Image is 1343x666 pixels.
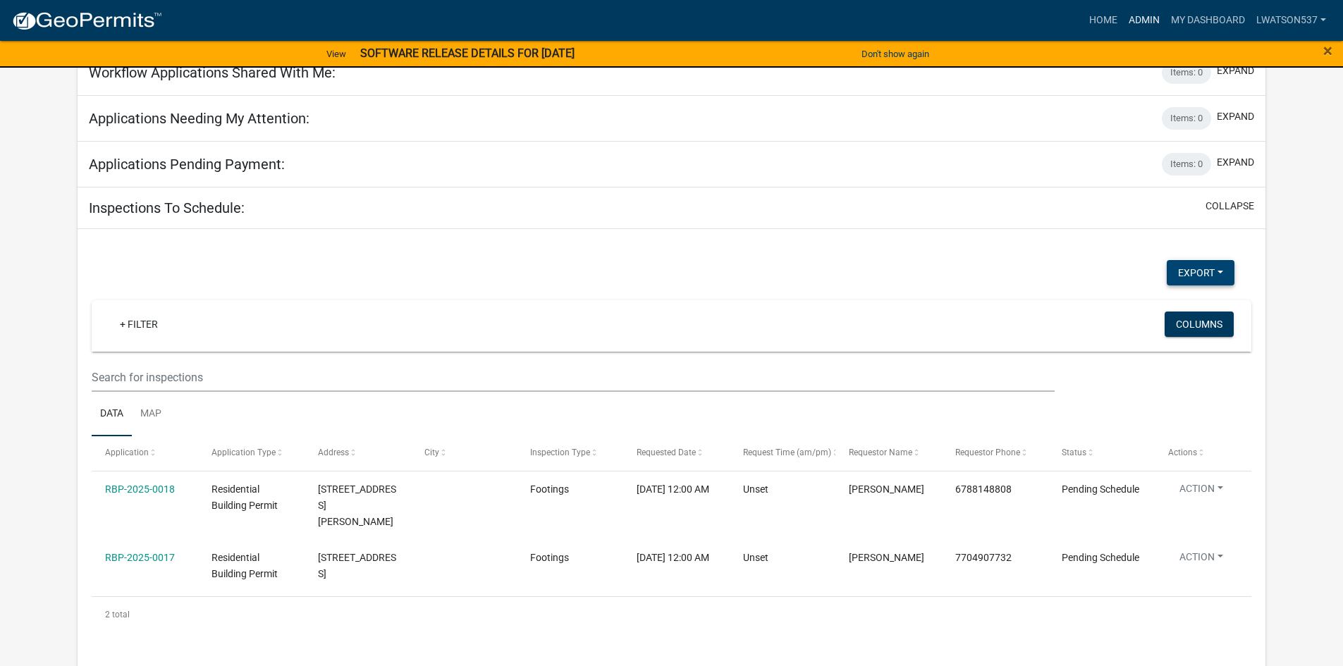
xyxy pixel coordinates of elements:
span: Footings [530,552,569,563]
h5: Inspections To Schedule: [89,199,245,216]
button: Don't show again [856,42,935,66]
a: lwatson537 [1251,7,1332,34]
datatable-header-cell: Actions [1154,436,1261,470]
div: Items: 0 [1162,61,1211,84]
button: Export [1167,260,1234,285]
h5: Applications Pending Payment: [89,156,285,173]
a: Admin [1123,7,1165,34]
span: Requestor Phone [955,448,1020,457]
button: Columns [1165,312,1234,337]
h5: Applications Needing My Attention: [89,110,309,127]
button: expand [1217,63,1254,78]
a: RBP-2025-0017 [105,552,175,563]
span: Randy Thompson [849,483,924,495]
span: Inspection Type [530,448,590,457]
span: Request Time (am/pm) [743,448,831,457]
span: Application [105,448,149,457]
span: Application Type [211,448,276,457]
button: collapse [1206,199,1254,214]
span: 3129 ROCKMART RD [318,552,396,579]
datatable-header-cell: Inspection Type [517,436,623,470]
span: City [424,448,439,457]
span: 6788148808 [955,483,1012,495]
datatable-header-cell: Requested Date [623,436,730,470]
strong: SOFTWARE RELEASE DETAILS FOR [DATE] [360,47,575,60]
datatable-header-cell: City [410,436,517,470]
div: Items: 0 [1162,107,1211,130]
span: Actions [1168,448,1197,457]
span: Status [1062,448,1086,457]
div: 2 total [92,597,1251,632]
a: Map [132,392,170,437]
span: 08/05/2025, 12:00 AM [637,483,709,495]
span: Casey Hutcheson [849,552,924,563]
button: Close [1323,42,1332,59]
datatable-header-cell: Request Time (am/pm) [730,436,836,470]
div: Items: 0 [1162,153,1211,175]
a: + Filter [109,312,169,337]
a: Home [1084,7,1123,34]
datatable-header-cell: Application Type [198,436,305,470]
datatable-header-cell: Requestor Phone [942,436,1048,470]
a: Data [92,392,132,437]
button: Action [1168,481,1234,502]
div: collapse [78,229,1265,661]
button: expand [1217,109,1254,124]
span: Address [318,448,349,457]
datatable-header-cell: Requestor Name [835,436,942,470]
span: Residential Building Permit [211,483,278,511]
a: View [321,42,352,66]
span: 09/03/2025, 12:00 AM [637,552,709,563]
span: Footings [530,483,569,495]
span: Requested Date [637,448,696,457]
span: Pending Schedule [1062,552,1139,563]
h5: Workflow Applications Shared With Me: [89,64,336,81]
button: expand [1217,155,1254,170]
span: 7704907732 [955,552,1012,563]
span: Residential Building Permit [211,552,278,579]
datatable-header-cell: Status [1048,436,1155,470]
span: 490 BEN DAVIS RD [318,483,396,527]
span: × [1323,41,1332,61]
span: Unset [743,552,768,563]
span: Unset [743,483,768,495]
span: Requestor Name [849,448,912,457]
input: Search for inspections [92,363,1054,392]
datatable-header-cell: Address [305,436,411,470]
button: Action [1168,550,1234,570]
span: Pending Schedule [1062,483,1139,495]
a: My Dashboard [1165,7,1251,34]
datatable-header-cell: Application [92,436,198,470]
a: RBP-2025-0018 [105,483,175,495]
